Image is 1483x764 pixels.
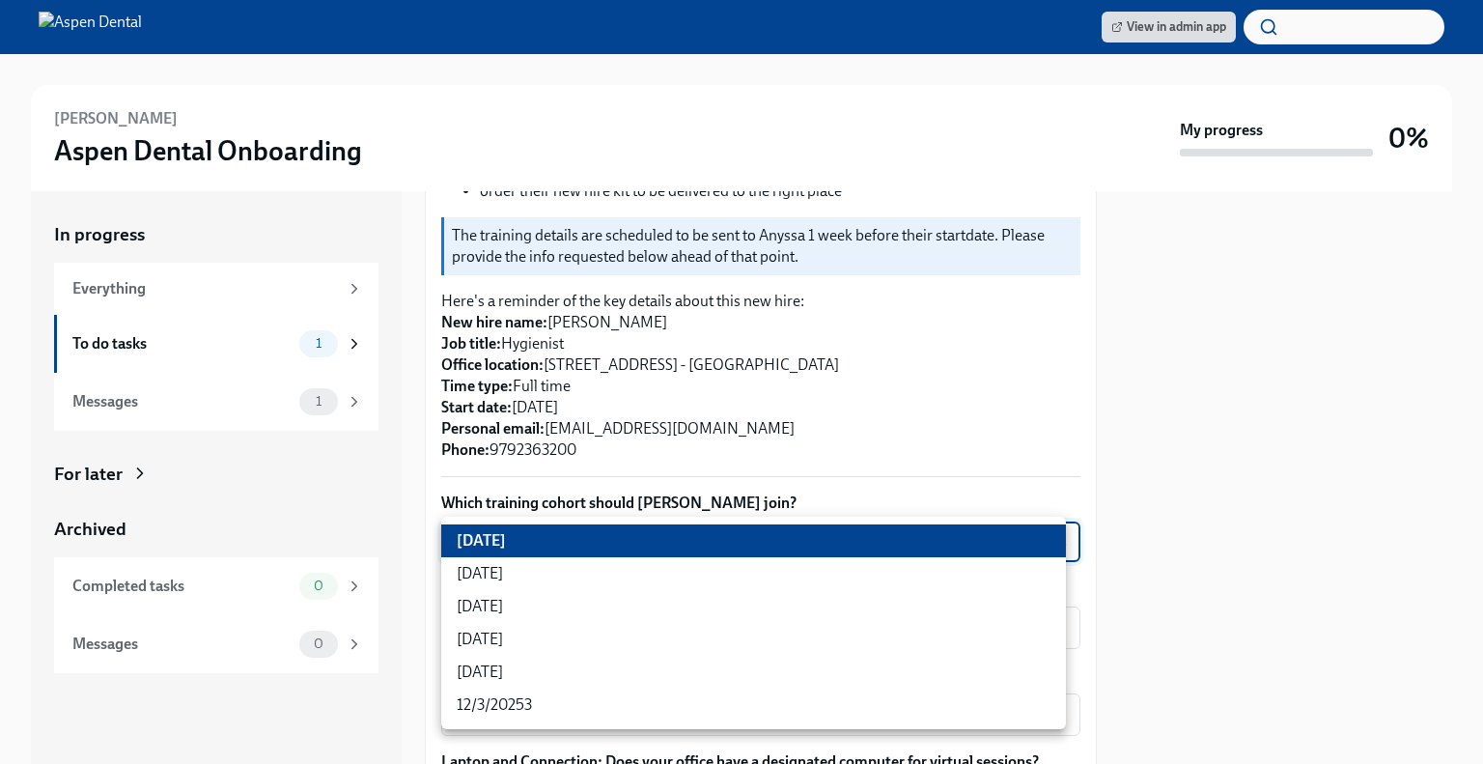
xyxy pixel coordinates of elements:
li: [DATE] [441,590,1066,623]
li: [DATE] [441,524,1066,557]
li: [DATE] [441,656,1066,689]
li: 12/3/20253 [441,689,1066,722]
li: [DATE] [441,623,1066,656]
li: [DATE] [441,557,1066,590]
